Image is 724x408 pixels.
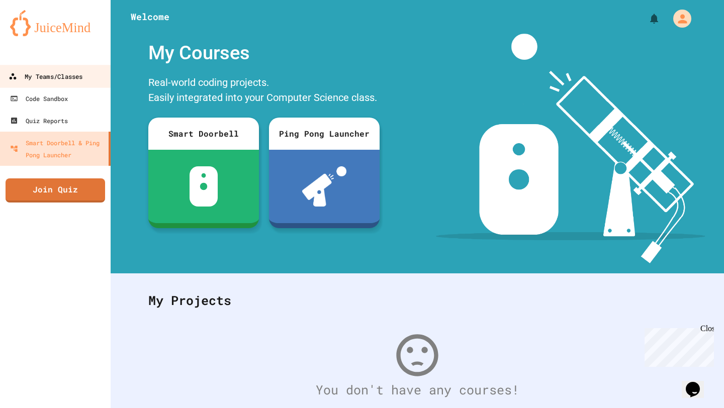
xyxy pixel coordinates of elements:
div: Real-world coding projects. Easily integrated into your Computer Science class. [143,72,385,110]
div: My Notifications [629,10,663,27]
div: My Teams/Classes [9,70,82,83]
a: Join Quiz [6,178,105,202]
iframe: chat widget [641,324,714,367]
div: My Courses [143,34,385,72]
img: sdb-white.svg [190,166,218,207]
div: Smart Doorbell & Ping Pong Launcher [10,137,105,161]
div: Chat with us now!Close [4,4,69,64]
img: ppl-with-ball.png [302,166,347,207]
div: Quiz Reports [10,115,68,127]
div: You don't have any courses! [138,380,696,399]
div: Ping Pong Launcher [269,118,380,150]
div: My Account [663,7,694,30]
div: Smart Doorbell [148,118,259,150]
iframe: chat widget [682,368,714,398]
img: logo-orange.svg [10,10,101,36]
div: Code Sandbox [10,92,68,105]
img: banner-image-my-projects.png [436,34,705,263]
div: My Projects [138,281,696,320]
